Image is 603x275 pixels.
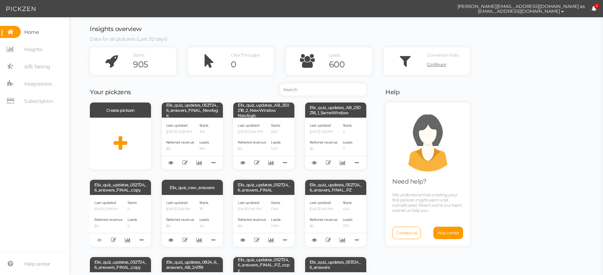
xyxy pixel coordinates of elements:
p: [DATE] 3:04 PM [238,130,266,134]
span: Starts [343,200,352,205]
span: Need help? [392,178,426,185]
div: Last updated [DATE] 3:58 PM Referred revenue $0 Starts 75 Leads 44 [162,195,223,247]
span: Last updated [94,200,116,205]
span: Help center [24,258,50,269]
div: Elix_quiz_updates_AB_250218_1_SameWindow [305,102,366,118]
div: Elix_quiz_new_answers [162,180,223,195]
span: Referred revenue [310,140,338,145]
p: $0 [166,147,194,151]
p: 5.2K [271,147,281,151]
span: Referred revenue [238,140,266,145]
span: Last updated [310,200,331,205]
p: 0 [128,224,137,228]
span: Leads [343,140,352,145]
p: 19K [199,147,209,151]
p: [DATE] 3:18 PM [94,207,122,212]
p: 75 [199,207,209,212]
p: 174K [271,207,281,212]
div: 0 [231,59,274,70]
div: Elix_quiz_updates_052724_6_answers_FINAL_copy [90,257,151,272]
div: Elix_quiz_updates_052724_6_answers_FINAL_PZ [305,180,366,195]
span: Last updated [166,123,188,128]
p: $0 [310,224,338,228]
img: cd8312e7a6b0c0157f3589280924bf3e [439,3,451,15]
div: Last updated [DATE] 10:59 AM Referred revenue $0 Starts 31K Leads 19K [162,118,223,169]
div: Elix_quiz_updates_052724_6_answers_FINAL [233,180,294,195]
div: 905 [133,59,176,70]
span: Create pickzen [106,108,135,113]
div: Elix_quiz_updates_AB_250218_2_NewWindow Newlogic [233,102,294,118]
p: 31K [199,130,209,134]
span: Leads [343,217,352,222]
span: Referred revenue [166,140,194,145]
span: [EMAIL_ADDRESS][DOMAIN_NAME] [478,8,560,14]
p: [DATE] 1:03 PM [238,207,266,212]
p: 44K [343,207,352,212]
span: Home [24,27,38,38]
span: Help [385,88,399,96]
p: 0 [343,147,352,151]
span: Last updated [238,123,259,128]
span: Starts [128,200,136,205]
span: Starts [133,52,144,58]
img: Pickzen logo [6,5,36,13]
div: Elix_quiz_updates_0824_6_answers_AB_241119 [162,257,223,272]
span: Leads [128,217,137,222]
p: 105K [271,224,281,228]
span: Referred revenue [166,217,194,222]
span: Starts [271,200,280,205]
span: Leads [271,140,281,145]
span: Data for all pickzens (Last 30 days) [90,36,167,42]
p: $0 [166,224,194,228]
span: Leads [199,140,209,145]
p: 8.2K [271,130,281,134]
span: We understand that creating your first pickzen might seem a bit complicated. Reach out to our tea... [392,192,462,213]
span: [PERSON_NAME][EMAIL_ADDRESS][DOMAIN_NAME] as [458,4,585,9]
div: Last updated [DATE] 1:28 PM Referred revenue $0 Starts 2 Leads 0 [305,118,366,169]
span: 2 [594,3,599,9]
span: Starts [271,123,280,128]
p: [DATE] 1:28 PM [310,130,338,134]
span: Last updated [310,123,331,128]
p: [DATE] 10:59 AM [166,130,194,134]
button: [PERSON_NAME][EMAIL_ADDRESS][DOMAIN_NAME] as [EMAIL_ADDRESS][DOMAIN_NAME] [451,0,591,17]
span: Referred revenue [94,217,122,222]
span: Subscription [24,96,53,107]
span: Contact us [396,230,417,235]
span: Your pickzens [90,88,131,96]
a: Help center [433,227,463,239]
div: Elix_quiz_updates_051324_6_answers [305,257,366,272]
p: 2 [343,130,352,134]
p: [DATE] 3:58 PM [166,207,194,212]
div: Last updated [DATE] 3:18 PM Referred revenue $0 Starts 0 Leads 0 [90,195,151,247]
span: Help center [437,230,460,235]
p: $0 [94,224,122,228]
p: $0 [238,224,266,228]
span: Click Throughs [231,52,260,58]
span: Insights overview [90,25,142,33]
span: Integrations [24,78,51,89]
span: Leads [329,52,340,58]
p: $0 [238,147,266,151]
span: Configure [427,62,446,67]
span: Referred revenue [238,217,266,222]
div: Elix_quiz_updates_052724_6_answers_FINAL_copy [90,180,151,195]
div: Last updated [DATE] 3:04 PM Referred revenue $0 Starts 8.2K Leads 5.2K [233,118,294,169]
div: Last updated [DATE] 1:03 PM Referred revenue $0 Starts 174K Leads 105K [233,195,294,247]
p: 0 [128,207,137,212]
img: support.png [397,109,459,171]
span: A/B Testing [24,61,50,72]
div: Elix_quiz_updates_052724_6_answers_FINAL_Newlogic [162,102,223,118]
span: Referred revenue [310,217,338,222]
p: $0 [310,147,338,151]
span: Leads [271,217,281,222]
span: Starts [199,200,208,205]
div: Elix_quiz_updates_052724_6_answers_FINAL_PZ_copy [233,257,294,272]
a: Configure [427,59,470,70]
span: Conversion Rate [427,52,459,58]
span: Leads [199,217,209,222]
span: Starts [343,123,352,128]
p: 44 [199,224,209,228]
p: 27K [343,224,352,228]
div: 600 [329,59,372,70]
